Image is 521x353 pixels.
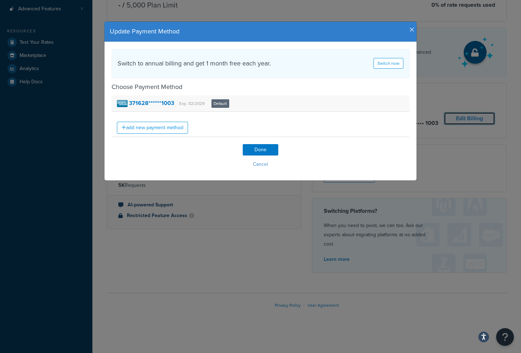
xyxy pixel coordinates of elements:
[243,144,278,156] input: Done
[112,82,409,92] h4: Choose Payment Method
[117,122,188,134] a: add new payment method
[179,100,205,107] small: Exp. 02/2029
[112,159,409,170] button: Cancel
[117,100,128,107] img: american_express.png
[118,59,271,68] h4: Switch to annual billing and get 1 month free each year.
[211,99,229,108] span: Default
[374,58,403,69] a: Switch now
[110,27,411,36] h4: Update Payment Method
